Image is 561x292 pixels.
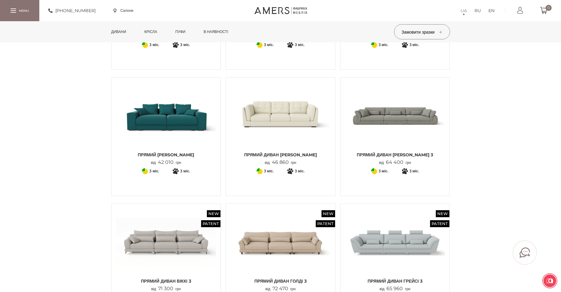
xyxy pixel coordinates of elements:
[345,208,445,292] a: New Patent Прямий диван ГРЕЙСІ 3 Прямий диван ГРЕЙСІ 3 від65 960грн
[230,278,331,284] span: Прямий диван ГОЛДІ 3
[116,208,216,292] a: New Patent Прямий диван Віккі 3 Прямий диван Віккі 3 від71 300грн
[316,220,335,227] span: Patent
[384,159,406,165] span: 64 400
[270,286,290,291] span: 72 470
[345,152,445,158] span: Прямий Диван [PERSON_NAME] 3
[149,41,159,48] span: 3 міс.
[295,168,305,175] span: 3 міс.
[264,41,274,48] span: 3 міс.
[151,286,181,292] p: від грн
[436,210,449,217] span: New
[180,168,190,175] span: 3 міс.
[384,286,405,291] span: 65 960
[380,286,410,292] p: від грн
[107,21,131,42] a: Дивани
[379,160,411,165] p: від грн
[379,41,388,48] span: 3 міс.
[113,8,133,13] a: Салони
[345,278,445,284] span: Прямий диван ГРЕЙСІ 3
[230,208,331,275] img: Прямий диван ГОЛДІ 3
[116,278,216,284] span: Прямий диван Віккі 3
[207,210,220,217] span: New
[546,5,552,11] span: 0
[180,41,190,48] span: 3 міс.
[345,208,445,275] img: Прямий диван ГРЕЙСІ 3
[116,152,216,158] span: Прямий [PERSON_NAME]
[149,168,159,175] span: 3 міс.
[295,41,305,48] span: 3 міс.
[171,21,190,42] a: Пуфи
[270,159,291,165] span: 46 860
[321,210,335,217] span: New
[230,208,331,292] a: New Patent Прямий диван ГОЛДІ 3 Прямий диван ГОЛДІ 3 від72 470грн
[266,286,296,292] p: від грн
[156,159,176,165] span: 42 010
[151,160,181,165] p: від грн
[156,286,175,291] span: 71 300
[116,82,216,165] a: Прямий диван БРУНО Прямий диван БРУНО Прямий [PERSON_NAME] від42 010грн
[409,168,419,175] span: 3 міс.
[488,7,494,14] a: EN
[409,41,419,48] span: 3 міс.
[230,152,331,158] span: Прямий диван [PERSON_NAME]
[394,24,450,39] button: Замовити зразки
[379,168,388,175] span: 3 міс.
[402,29,442,35] span: Замовити зразки
[230,82,331,165] a: Прямий диван Ешлі Прямий диван Ешлі Прямий диван [PERSON_NAME] від46 860грн
[199,21,233,42] a: в наявності
[345,82,445,165] a: Прямий Диван Джемма 3 Прямий Диван Джемма 3 Прямий Диван [PERSON_NAME] 3 від64 400грн
[116,208,216,275] img: Прямий диван Віккі 3
[264,168,274,175] span: 3 міс.
[475,7,481,14] a: RU
[430,220,449,227] span: Patent
[461,7,467,14] a: UA
[48,7,96,14] a: [PHONE_NUMBER]
[201,220,220,227] span: Patent
[265,160,296,165] p: від грн
[140,21,161,42] a: Крісла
